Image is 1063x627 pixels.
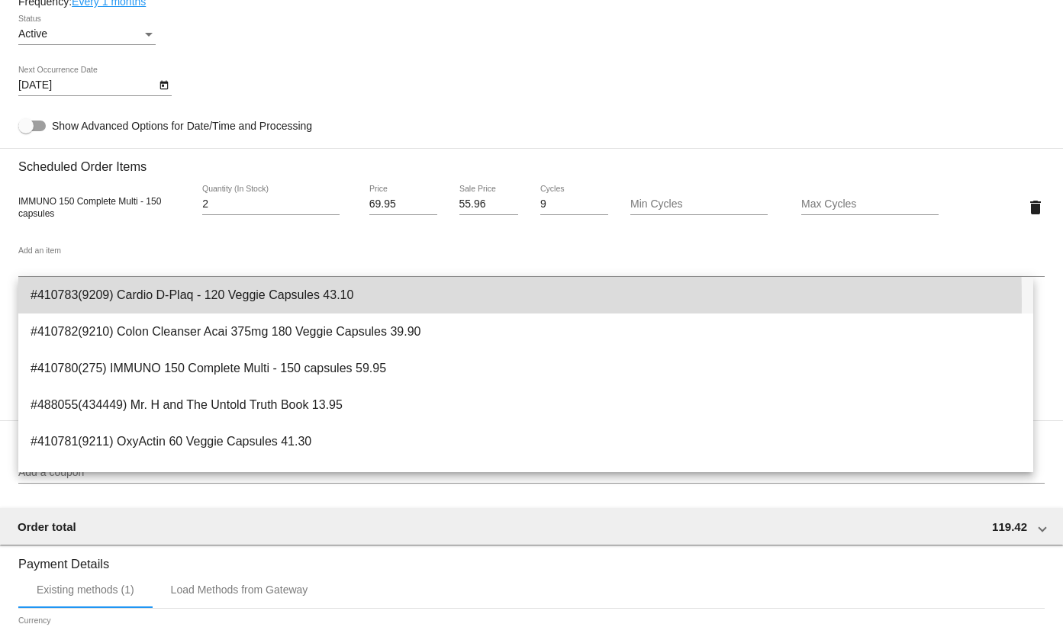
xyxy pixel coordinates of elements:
[801,198,939,211] input: Max Cycles
[369,198,437,211] input: Price
[18,545,1045,571] h3: Payment Details
[18,79,156,92] input: Next Occurrence Date
[31,313,1021,350] span: #410782(9210) Colon Cleanser Acai 375mg 180 Veggie Capsules 39.90
[1026,198,1045,217] mat-icon: delete
[171,584,308,596] div: Load Methods from Gateway
[630,198,768,211] input: Min Cycles
[18,27,47,40] span: Active
[31,277,1021,313] span: #410783(9209) Cardio D-Plaq - 120 Veggie Capsules 43.10
[31,350,1021,387] span: #410780(275) IMMUNO 150 Complete Multi - 150 capsules 59.95
[31,423,1021,460] span: #410781(9211) OxyActin 60 Veggie Capsules 41.30
[18,467,1045,479] input: Add a coupon
[459,198,519,211] input: Sale Price
[18,520,76,533] span: Order total
[52,118,312,133] span: Show Advanced Options for Date/Time and Processing
[18,196,161,219] span: IMMUNO 150 Complete Multi - 150 capsules
[18,28,156,40] mat-select: Status
[992,520,1027,533] span: 119.42
[156,76,172,92] button: Open calendar
[202,198,340,211] input: Quantity (In Stock)
[540,198,608,211] input: Cycles
[37,584,134,596] div: Existing methods (1)
[31,387,1021,423] span: #488055(434449) Mr. H and The Untold Truth Book 13.95
[31,460,1021,497] span: #415572(9215) SenTraMin Mineral Powder - 1 Kilo (Sizes: 1 Kilo) 589.00
[18,148,1045,174] h3: Scheduled Order Items
[18,260,1045,272] input: Add an item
